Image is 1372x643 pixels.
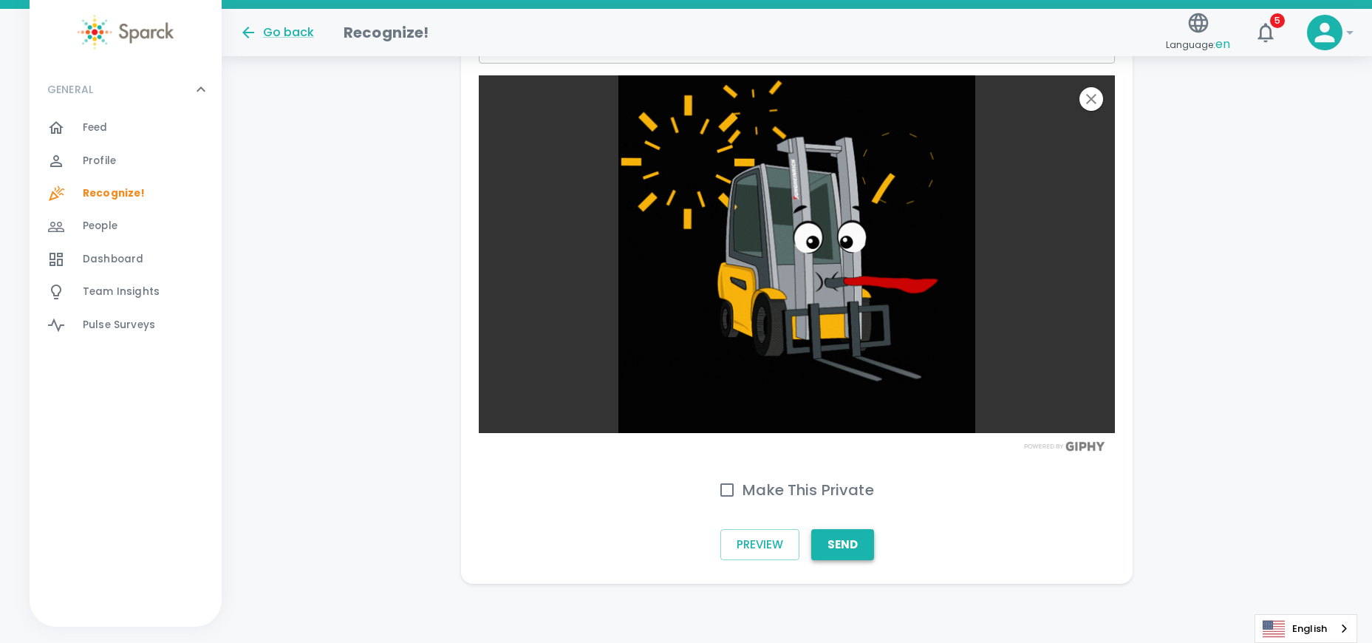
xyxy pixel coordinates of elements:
[83,120,108,135] span: Feed
[720,529,799,560] button: Preview
[30,145,222,177] a: Profile
[78,15,174,50] img: Sparck logo
[1255,615,1356,642] a: English
[1215,35,1230,52] span: en
[30,67,222,112] div: GENERAL
[30,112,222,347] div: GENERAL
[30,177,222,210] a: Recognize!
[83,154,116,169] span: Profile
[30,210,222,242] a: People
[83,219,117,234] span: People
[1160,7,1236,59] button: Language:en
[479,75,1114,433] img: wBViIr8VapAIXBgIYf
[1020,441,1109,451] img: Powered by GIPHY
[30,112,222,144] a: Feed
[30,243,222,276] a: Dashboard
[239,24,314,41] button: Go back
[1255,614,1357,643] aside: Language selected: English
[1270,13,1285,28] span: 5
[811,529,874,560] button: Send
[47,82,93,97] p: GENERAL
[30,309,222,341] a: Pulse Surveys
[30,15,222,50] a: Sparck logo
[1248,15,1283,50] button: 5
[30,276,222,308] a: Team Insights
[743,478,874,502] h6: Make This Private
[1166,35,1230,55] span: Language:
[83,285,160,299] span: Team Insights
[83,252,143,267] span: Dashboard
[1255,614,1357,643] div: Language
[344,21,429,44] h1: Recognize!
[83,186,146,201] span: Recognize!
[83,318,155,333] span: Pulse Surveys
